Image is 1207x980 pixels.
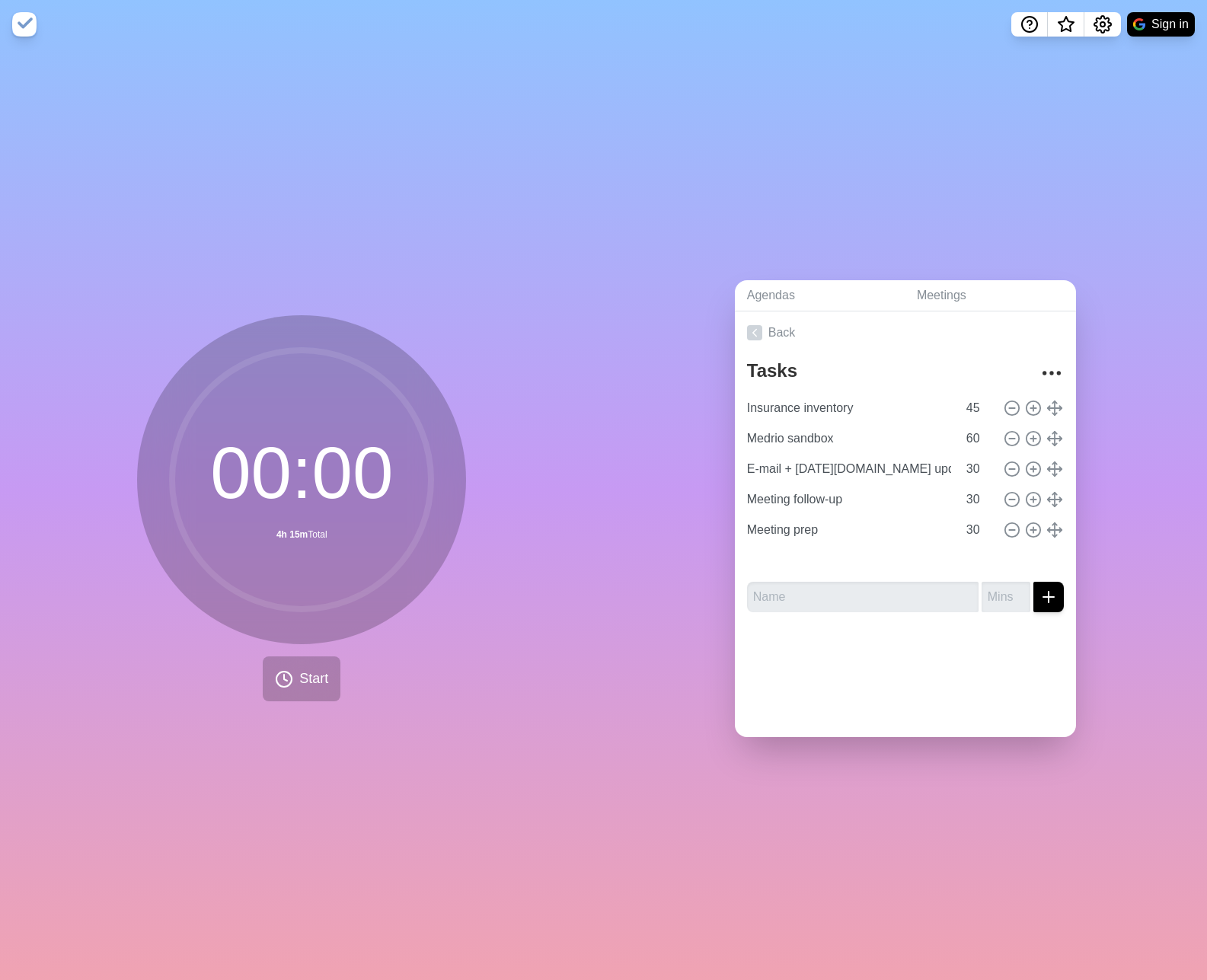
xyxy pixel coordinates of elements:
[741,454,957,484] input: Name
[905,280,1076,311] a: Meetings
[741,393,957,423] input: Name
[263,656,340,701] button: Start
[960,515,997,545] input: Mins
[960,484,997,515] input: Mins
[741,423,957,454] input: Name
[747,582,979,612] input: Name
[982,582,1030,612] input: Mins
[1048,12,1084,37] button: What’s new
[735,280,905,311] a: Agendas
[735,311,1076,354] a: Back
[1084,12,1121,37] button: Settings
[960,393,997,423] input: Mins
[1133,18,1145,30] img: google logo
[960,423,997,454] input: Mins
[1127,12,1195,37] button: Sign in
[960,454,997,484] input: Mins
[741,484,957,515] input: Name
[741,515,957,545] input: Name
[299,669,328,689] span: Start
[12,12,37,37] img: timeblocks logo
[1011,12,1048,37] button: Help
[1036,358,1067,388] button: More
